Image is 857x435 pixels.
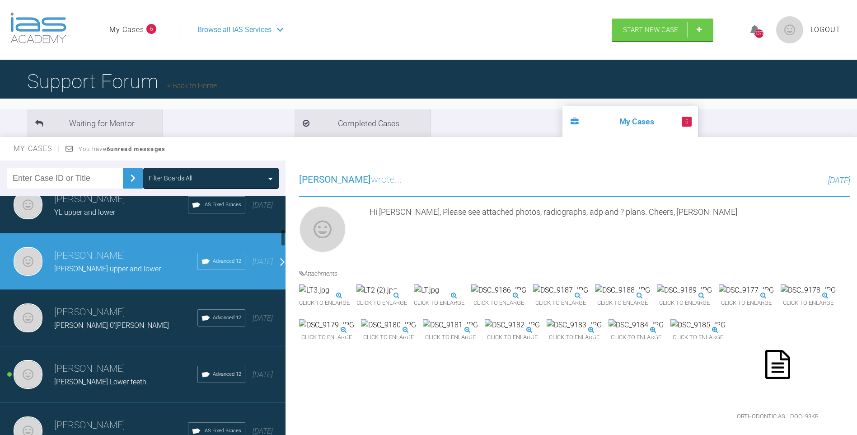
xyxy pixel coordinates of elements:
[10,13,66,43] img: logo-light.3e3ef733.png
[299,269,850,279] h4: Attachments
[670,319,726,331] img: DSC_9185.JPG
[732,410,823,424] span: orthodontic As….doc - 93KB
[361,331,416,345] span: Click to enlarge
[54,192,188,207] h3: [PERSON_NAME]
[595,284,650,296] img: DSC_9188.JPG
[755,29,763,38] div: 1379
[781,284,836,296] img: DSC_9178.JPG
[146,24,156,34] span: 6
[14,190,42,219] img: Neil Fearns
[533,284,588,296] img: DSC_9187.JPG
[203,201,241,209] span: IAS Fixed Braces
[423,331,478,345] span: Click to enlarge
[54,378,146,386] span: [PERSON_NAME] Lower teeth
[299,331,354,345] span: Click to enlarge
[54,208,115,217] span: YL upper and lower
[657,284,712,296] img: DSC_9189.JPG
[54,248,197,264] h3: [PERSON_NAME]
[54,265,161,273] span: [PERSON_NAME] upper and lower
[14,360,42,389] img: Neil Fearns
[149,173,192,183] div: Filter Boards: All
[79,146,166,152] span: You have
[299,284,329,296] img: LT3.jpg
[810,24,841,36] a: Logout
[423,319,478,331] img: DSC_9181.JPG
[54,418,188,433] h3: [PERSON_NAME]
[533,296,588,310] span: Click to enlarge
[547,319,602,331] img: DSC_9183.JPG
[414,296,464,310] span: Click to enlarge
[197,24,272,36] span: Browse all IAS Services
[213,257,241,265] span: Advanced 12
[361,319,416,331] img: DSC_9180.JPG
[828,175,850,185] span: [DATE]
[203,427,241,435] span: IAS Fixed Braces
[719,284,774,296] img: DSC_9177.JPG
[485,319,540,331] img: DSC_9182.JPG
[682,117,692,127] span: 6
[781,296,836,310] span: Click to enlarge
[27,66,217,97] h1: Support Forum
[213,370,241,378] span: Advanced 12
[27,109,163,137] li: Waiting for Mentor
[299,319,354,331] img: DSC_9179.JPG
[776,16,803,43] img: profile.png
[14,144,60,153] span: My Cases
[414,284,439,296] img: LT.jpg
[562,106,698,137] li: My Cases
[109,24,144,36] a: My Cases
[595,296,650,310] span: Click to enlarge
[126,171,140,185] img: chevronRight.28bd32b0.svg
[547,331,602,345] span: Click to enlarge
[471,284,526,296] img: DSC_9186.JPG
[54,305,197,320] h3: [PERSON_NAME]
[485,331,540,345] span: Click to enlarge
[370,206,850,256] div: Hi [PERSON_NAME], Please see attached photos, radiographs, adp and ? plans. Cheers, [PERSON_NAME]
[14,247,42,276] img: Neil Fearns
[253,257,273,266] span: [DATE]
[609,331,664,345] span: Click to enlarge
[295,109,430,137] li: Completed Cases
[54,361,197,377] h3: [PERSON_NAME]
[623,26,678,34] span: Start New Case
[14,303,42,332] img: Neil Fearns
[356,284,397,296] img: LT2 (2).jpg
[299,172,402,188] h3: wrote...
[253,314,273,322] span: [DATE]
[657,296,712,310] span: Click to enlarge
[612,19,713,41] a: Start New Case
[167,81,217,90] a: Back to Home
[299,206,346,253] img: Neil Fearns
[356,296,407,310] span: Click to enlarge
[253,201,273,209] span: [DATE]
[7,168,123,189] input: Enter Case ID or Title
[609,319,664,331] img: DSC_9184.JPG
[299,296,350,310] span: Click to enlarge
[107,146,165,152] strong: 6 unread messages
[54,321,169,330] span: [PERSON_NAME] 0'[PERSON_NAME]
[719,296,774,310] span: Click to enlarge
[253,370,273,379] span: [DATE]
[213,314,241,322] span: Advanced 12
[299,174,371,185] span: [PERSON_NAME]
[670,331,726,345] span: Click to enlarge
[471,296,526,310] span: Click to enlarge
